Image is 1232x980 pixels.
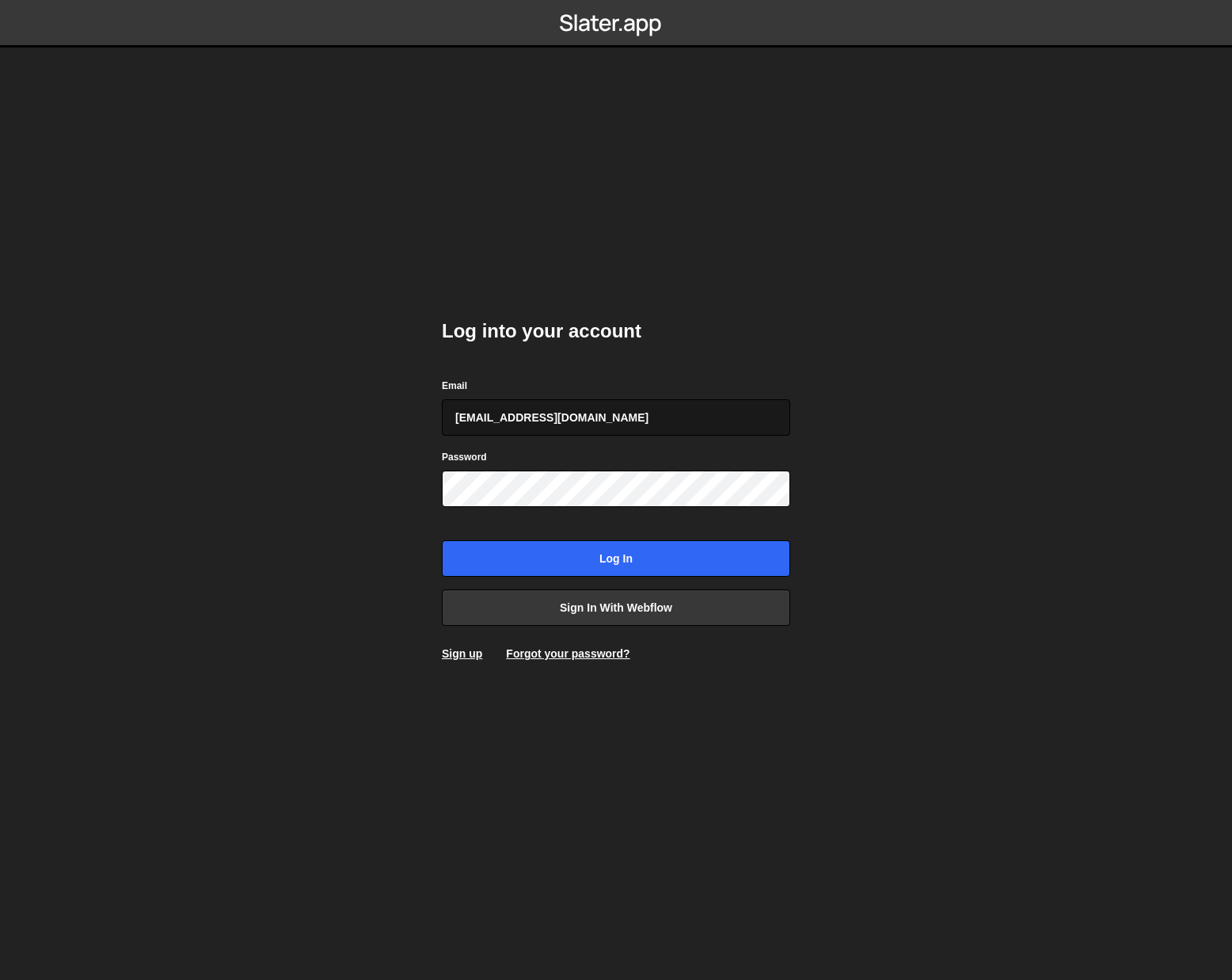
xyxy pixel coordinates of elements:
[442,589,790,626] a: Sign in with Webflow
[442,449,487,465] label: Password
[506,647,629,660] a: Forgot your password?
[442,318,790,344] h2: Log into your account
[442,540,790,577] input: Log in
[442,378,467,394] label: Email
[442,647,482,660] a: Sign up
